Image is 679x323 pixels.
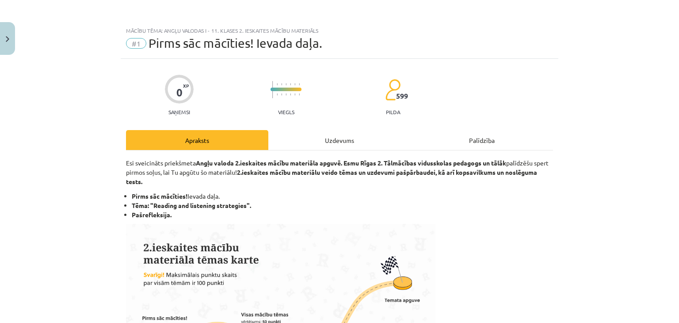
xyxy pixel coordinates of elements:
div: 0 [176,86,183,99]
img: icon-short-line-57e1e144782c952c97e751825c79c345078a6d821885a25fce030b3d8c18986b.svg [294,83,295,85]
img: icon-short-line-57e1e144782c952c97e751825c79c345078a6d821885a25fce030b3d8c18986b.svg [299,83,300,85]
strong: Tēma: "Reading and listening strategies". [132,201,251,209]
b: Pašrefleksija. [132,211,172,219]
span: 599 [396,92,408,100]
img: icon-short-line-57e1e144782c952c97e751825c79c345078a6d821885a25fce030b3d8c18986b.svg [290,83,291,85]
div: Apraksts [126,130,268,150]
strong: 2.ieskaites mācību materiālu veido tēmas un uzdevumi pašpārbaudei, kā arī kopsavilkums un noslēgu... [126,168,537,185]
img: icon-short-line-57e1e144782c952c97e751825c79c345078a6d821885a25fce030b3d8c18986b.svg [290,93,291,96]
img: icon-short-line-57e1e144782c952c97e751825c79c345078a6d821885a25fce030b3d8c18986b.svg [277,83,278,85]
div: Uzdevums [268,130,411,150]
p: Esi sveicināts priekšmeta palīdzēšu spert pirmos soļus, lai Tu apgūtu šo materiālu! [126,158,553,186]
img: icon-short-line-57e1e144782c952c97e751825c79c345078a6d821885a25fce030b3d8c18986b.svg [286,93,286,96]
img: icon-short-line-57e1e144782c952c97e751825c79c345078a6d821885a25fce030b3d8c18986b.svg [294,93,295,96]
p: Viegls [278,109,294,115]
span: XP [183,83,189,88]
span: Pirms sāc mācīties! Ievada daļa. [149,36,322,50]
img: icon-short-line-57e1e144782c952c97e751825c79c345078a6d821885a25fce030b3d8c18986b.svg [299,93,300,96]
img: icon-short-line-57e1e144782c952c97e751825c79c345078a6d821885a25fce030b3d8c18986b.svg [277,93,278,96]
img: icon-short-line-57e1e144782c952c97e751825c79c345078a6d821885a25fce030b3d8c18986b.svg [281,93,282,96]
img: icon-short-line-57e1e144782c952c97e751825c79c345078a6d821885a25fce030b3d8c18986b.svg [286,83,286,85]
span: #1 [126,38,146,49]
img: icon-short-line-57e1e144782c952c97e751825c79c345078a6d821885a25fce030b3d8c18986b.svg [281,83,282,85]
strong: Angļu valoda 2.ieskaites mācību materiāla apguvē. Esmu Rīgas 2. Tālmācības vidusskolas pedagogs ... [196,159,506,167]
p: Saņemsi [165,109,194,115]
p: pilda [386,109,400,115]
li: Ievada daļa. [132,192,553,201]
b: Pirms sāc mācīties! [132,192,187,200]
img: students-c634bb4e5e11cddfef0936a35e636f08e4e9abd3cc4e673bd6f9a4125e45ecb1.svg [385,79,401,101]
img: icon-long-line-d9ea69661e0d244f92f715978eff75569469978d946b2353a9bb055b3ed8787d.svg [272,81,273,98]
div: Mācību tēma: Angļu valodas i - 11. klases 2. ieskaites mācību materiāls [126,27,553,34]
img: icon-close-lesson-0947bae3869378f0d4975bcd49f059093ad1ed9edebbc8119c70593378902aed.svg [6,36,9,42]
div: Palīdzība [411,130,553,150]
